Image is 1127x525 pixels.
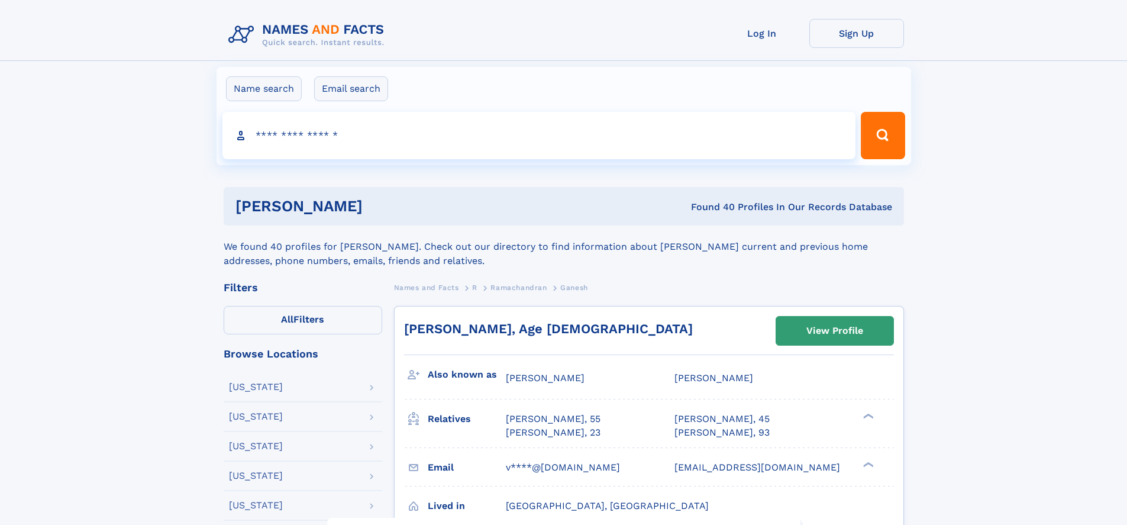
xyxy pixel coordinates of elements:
[224,306,382,334] label: Filters
[861,112,905,159] button: Search Button
[560,284,588,292] span: Ganesh
[281,314,293,325] span: All
[226,76,302,101] label: Name search
[674,426,770,439] a: [PERSON_NAME], 93
[506,426,600,439] a: [PERSON_NAME], 23
[506,500,709,511] span: [GEOGRAPHIC_DATA], [GEOGRAPHIC_DATA]
[860,460,874,468] div: ❯
[527,201,892,214] div: Found 40 Profiles In Our Records Database
[428,365,506,385] h3: Also known as
[229,471,283,481] div: [US_STATE]
[428,409,506,429] h3: Relatives
[428,496,506,516] h3: Lived in
[229,382,283,392] div: [US_STATE]
[472,280,477,295] a: R
[715,19,809,48] a: Log In
[222,112,856,159] input: search input
[224,349,382,359] div: Browse Locations
[224,19,394,51] img: Logo Names and Facts
[394,280,459,295] a: Names and Facts
[674,462,840,473] span: [EMAIL_ADDRESS][DOMAIN_NAME]
[229,501,283,510] div: [US_STATE]
[428,458,506,478] h3: Email
[490,280,547,295] a: Ramachandran
[229,442,283,451] div: [US_STATE]
[404,321,693,336] a: [PERSON_NAME], Age [DEMOGRAPHIC_DATA]
[806,317,863,344] div: View Profile
[860,413,874,420] div: ❯
[506,372,585,384] span: [PERSON_NAME]
[472,284,477,292] span: R
[674,413,770,426] a: [PERSON_NAME], 45
[809,19,904,48] a: Sign Up
[224,282,382,293] div: Filters
[229,412,283,421] div: [US_STATE]
[224,226,904,268] div: We found 40 profiles for [PERSON_NAME]. Check out our directory to find information about [PERSON...
[490,284,547,292] span: Ramachandran
[314,76,388,101] label: Email search
[776,317,893,345] a: View Profile
[235,199,527,214] h1: [PERSON_NAME]
[506,413,600,426] a: [PERSON_NAME], 55
[674,372,753,384] span: [PERSON_NAME]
